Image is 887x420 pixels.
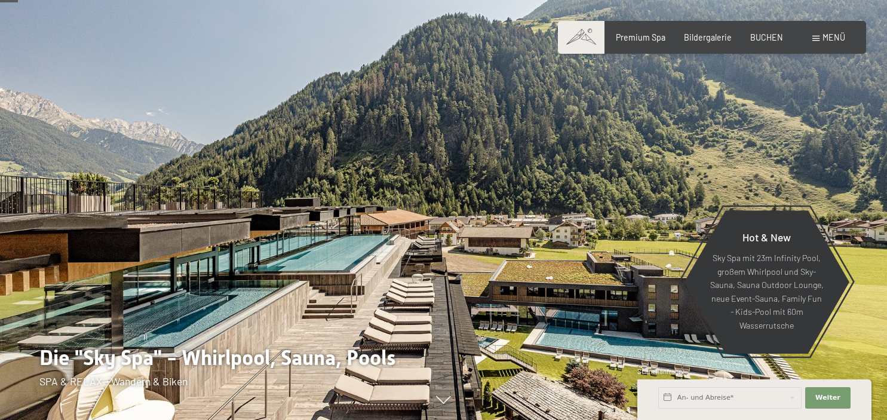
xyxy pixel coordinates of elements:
a: Bildergalerie [684,32,732,42]
p: Sky Spa mit 23m Infinity Pool, großem Whirlpool und Sky-Sauna, Sauna Outdoor Lounge, neue Event-S... [710,252,824,333]
button: Weiter [805,387,851,409]
span: Weiter [815,393,840,403]
span: Hot & New [742,231,791,244]
span: Menü [822,32,845,42]
a: BUCHEN [750,32,783,42]
a: Hot & New Sky Spa mit 23m Infinity Pool, großem Whirlpool und Sky-Sauna, Sauna Outdoor Lounge, ne... [683,210,850,354]
a: Premium Spa [616,32,665,42]
span: Schnellanfrage [637,367,682,375]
